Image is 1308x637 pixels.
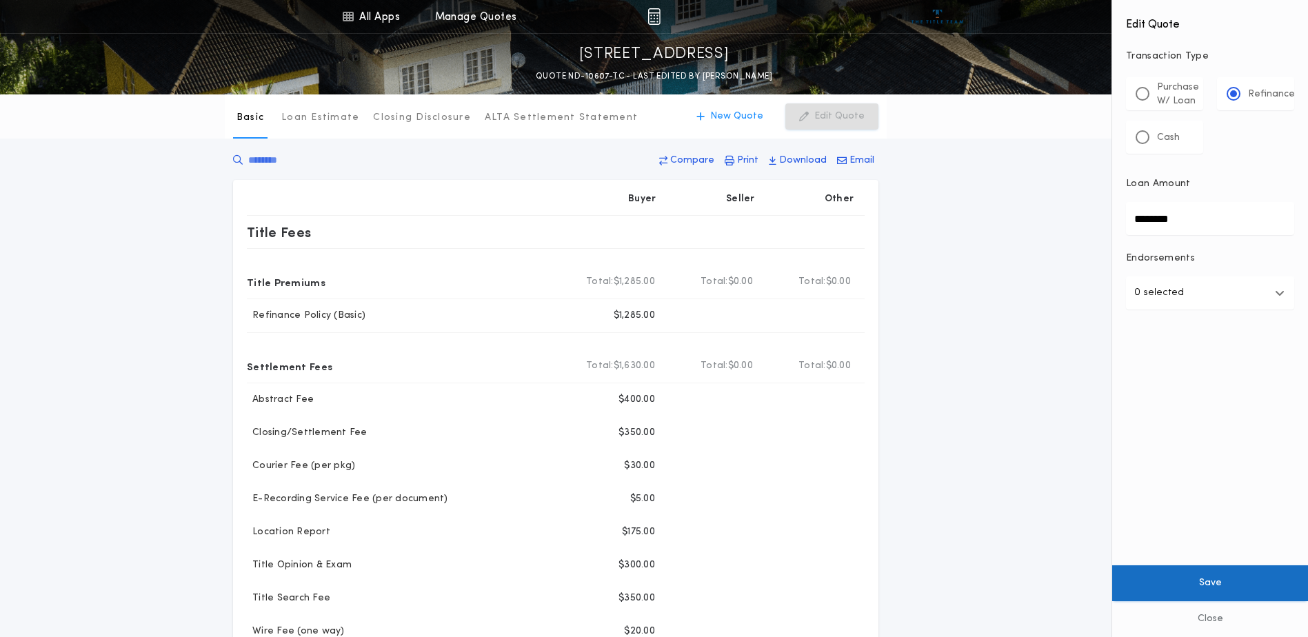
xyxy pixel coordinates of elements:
[710,110,763,123] p: New Quote
[1126,8,1294,33] h4: Edit Quote
[485,111,638,125] p: ALTA Settlement Statement
[247,591,330,605] p: Title Search Fee
[536,70,772,83] p: QUOTE ND-10607-TC - LAST EDITED BY [PERSON_NAME]
[618,393,655,407] p: $400.00
[670,154,714,168] p: Compare
[630,492,655,506] p: $5.00
[1126,202,1294,235] input: Loan Amount
[247,459,355,473] p: Courier Fee (per pkg)
[779,154,827,168] p: Download
[728,275,753,289] span: $0.00
[618,426,655,440] p: $350.00
[614,359,655,373] span: $1,630.00
[826,359,851,373] span: $0.00
[737,154,758,168] p: Print
[281,111,359,125] p: Loan Estimate
[247,393,314,407] p: Abstract Fee
[1126,252,1294,265] p: Endorsements
[247,309,365,323] p: Refinance Policy (Basic)
[247,558,352,572] p: Title Opinion & Exam
[814,110,865,123] p: Edit Quote
[912,10,963,23] img: vs-icon
[833,148,878,173] button: Email
[373,111,471,125] p: Closing Disclosure
[1126,276,1294,310] button: 0 selected
[614,275,655,289] span: $1,285.00
[849,154,874,168] p: Email
[247,492,448,506] p: E-Recording Service Fee (per document)
[728,359,753,373] span: $0.00
[247,221,312,243] p: Title Fees
[825,192,854,206] p: Other
[586,275,614,289] b: Total:
[1157,131,1180,145] p: Cash
[614,309,655,323] p: $1,285.00
[247,355,332,377] p: Settlement Fees
[701,359,728,373] b: Total:
[785,103,878,130] button: Edit Quote
[1126,177,1191,191] p: Loan Amount
[798,275,826,289] b: Total:
[586,359,614,373] b: Total:
[1112,565,1308,601] button: Save
[726,192,755,206] p: Seller
[1126,50,1294,63] p: Transaction Type
[579,43,730,65] p: [STREET_ADDRESS]
[247,426,368,440] p: Closing/Settlement Fee
[618,591,655,605] p: $350.00
[701,275,728,289] b: Total:
[247,271,325,293] p: Title Premiums
[1248,88,1295,101] p: Refinance
[1157,81,1199,108] p: Purchase W/ Loan
[765,148,831,173] button: Download
[826,275,851,289] span: $0.00
[721,148,763,173] button: Print
[655,148,718,173] button: Compare
[647,8,661,25] img: img
[622,525,655,539] p: $175.00
[628,192,656,206] p: Buyer
[624,459,655,473] p: $30.00
[247,525,330,539] p: Location Report
[798,359,826,373] b: Total:
[237,111,264,125] p: Basic
[1112,601,1308,637] button: Close
[683,103,777,130] button: New Quote
[618,558,655,572] p: $300.00
[1134,285,1184,301] p: 0 selected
